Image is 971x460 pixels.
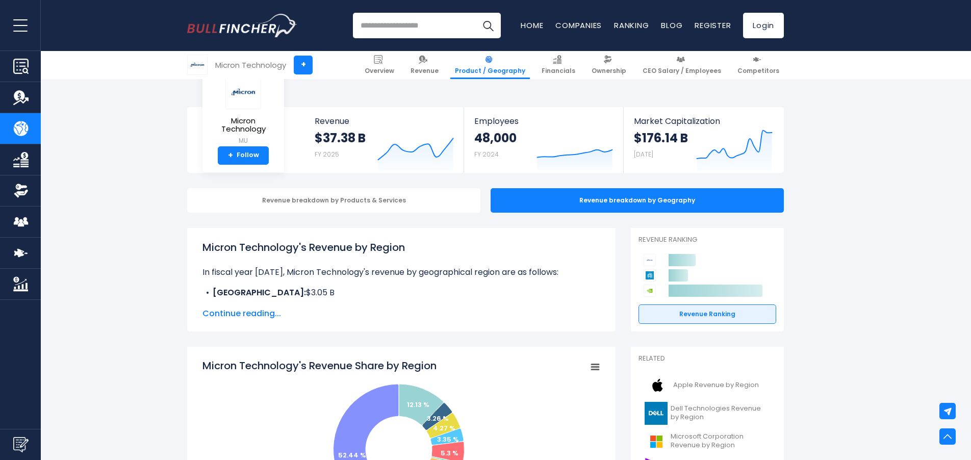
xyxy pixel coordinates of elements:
[671,432,770,450] span: Microsoft Corporation Revenue by Region
[202,287,600,299] li: $3.05 B
[225,75,261,109] img: MU logo
[737,67,779,75] span: Competitors
[555,20,602,31] a: Companies
[638,399,776,427] a: Dell Technologies Revenue by Region
[411,67,439,75] span: Revenue
[645,430,668,453] img: MSFT logo
[671,404,770,422] span: Dell Technologies Revenue by Region
[360,51,399,79] a: Overview
[475,13,501,38] button: Search
[213,287,306,298] b: [GEOGRAPHIC_DATA]:
[213,299,244,311] b: Europe:
[521,20,543,31] a: Home
[450,51,530,79] a: Product / Geography
[638,51,726,79] a: CEO Salary / Employees
[407,400,429,410] text: 12.13 %
[202,308,600,320] span: Continue reading...
[587,51,631,79] a: Ownership
[294,56,313,74] a: +
[315,150,339,159] small: FY 2025
[437,435,459,444] text: 3.35 %
[614,20,649,31] a: Ranking
[187,14,297,37] a: Go to homepage
[634,150,653,159] small: [DATE]
[202,266,600,278] p: In fiscal year [DATE], Micron Technology's revenue by geographical region are as follows:
[733,51,784,79] a: Competitors
[215,59,286,71] div: Micron Technology
[645,402,668,425] img: DELL logo
[695,20,731,31] a: Register
[638,427,776,455] a: Microsoft Corporation Revenue by Region
[188,55,207,74] img: MU logo
[645,374,670,397] img: AAPL logo
[634,116,773,126] span: Market Capitalization
[542,67,575,75] span: Financials
[638,371,776,399] a: Apple Revenue by Region
[211,117,276,134] span: Micron Technology
[634,130,688,146] strong: $176.14 B
[638,236,776,244] p: Revenue Ranking
[187,14,297,37] img: Bullfincher logo
[464,107,623,173] a: Employees 48,000 FY 2024
[592,67,626,75] span: Ownership
[537,51,580,79] a: Financials
[643,67,721,75] span: CEO Salary / Employees
[433,423,455,433] text: 4.27 %
[455,67,525,75] span: Product / Geography
[673,381,759,390] span: Apple Revenue by Region
[187,188,480,213] div: Revenue breakdown by Products & Services
[13,183,29,198] img: Ownership
[491,188,784,213] div: Revenue breakdown by Geography
[474,130,517,146] strong: 48,000
[474,150,499,159] small: FY 2024
[644,269,656,282] img: Applied Materials competitors logo
[638,304,776,324] a: Revenue Ranking
[661,20,682,31] a: Blog
[202,299,600,311] li: $818.00 M
[338,450,366,460] text: 52.44 %
[365,67,394,75] span: Overview
[644,285,656,297] img: NVIDIA Corporation competitors logo
[202,240,600,255] h1: Micron Technology's Revenue by Region
[228,151,233,160] strong: +
[218,146,269,165] a: +Follow
[427,414,449,423] text: 3.26 %
[202,359,437,373] tspan: Micron Technology's Revenue Share by Region
[406,51,443,79] a: Revenue
[638,354,776,363] p: Related
[210,74,276,146] a: Micron Technology MU
[743,13,784,38] a: Login
[315,130,366,146] strong: $37.38 B
[624,107,783,173] a: Market Capitalization $176.14 B [DATE]
[474,116,612,126] span: Employees
[644,254,656,266] img: Micron Technology competitors logo
[304,107,464,173] a: Revenue $37.38 B FY 2025
[441,448,458,458] text: 5.3 %
[211,136,276,145] small: MU
[315,116,454,126] span: Revenue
